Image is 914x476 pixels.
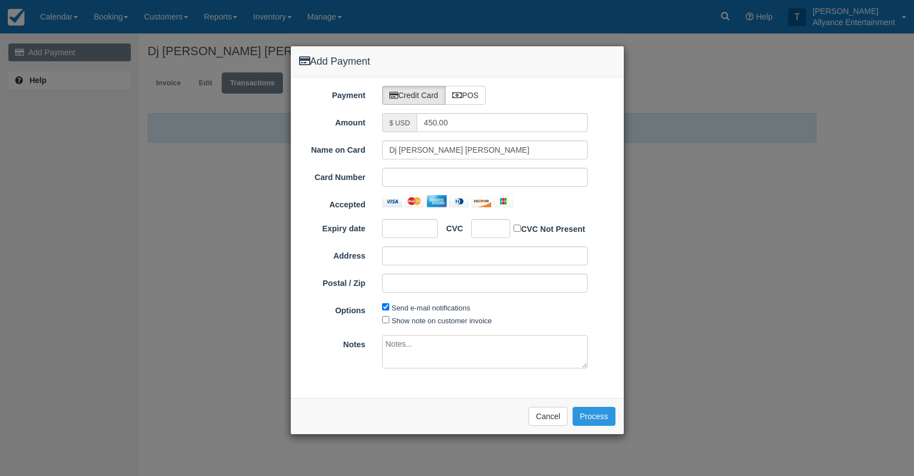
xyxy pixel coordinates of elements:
label: Address [291,246,374,262]
label: Name on Card [291,140,374,156]
label: Options [291,301,374,317]
button: Process [573,407,615,426]
label: CVC [438,219,463,235]
label: Expiry date [291,219,374,235]
iframe: Secure card number input frame [389,172,580,183]
input: Valid amount required. [417,113,588,132]
button: Cancel [529,407,568,426]
label: Amount [291,113,374,129]
label: Card Number [291,168,374,183]
label: Send e-mail notifications [392,304,470,312]
label: Payment [291,86,374,101]
label: Notes [291,335,374,351]
iframe: Secure CVC input frame [478,223,496,234]
iframe: Secure expiration date input frame [389,223,422,234]
label: Show note on customer invoice [392,317,492,325]
label: Postal / Zip [291,274,374,289]
label: CVC Not Present [514,222,585,235]
label: POS [445,86,486,105]
small: $ USD [389,119,410,127]
label: Credit Card [382,86,446,105]
input: CVC Not Present [514,225,521,232]
h4: Add Payment [299,55,615,69]
label: Accepted [291,195,374,211]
